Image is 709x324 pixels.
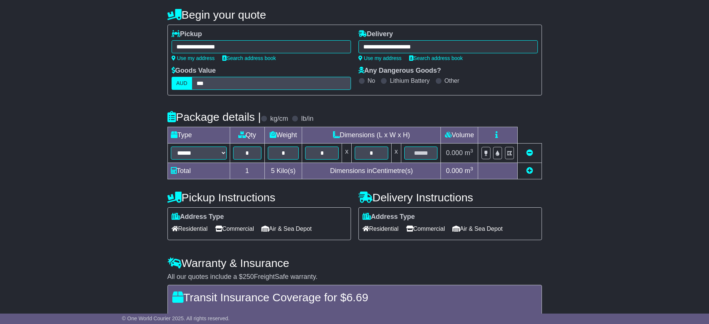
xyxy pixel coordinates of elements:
[215,223,254,235] span: Commercial
[167,257,542,269] h4: Warranty & Insurance
[363,213,415,221] label: Address Type
[264,127,302,144] td: Weight
[363,223,399,235] span: Residential
[465,149,473,157] span: m
[172,291,537,303] h4: Transit Insurance Coverage for $
[172,213,224,221] label: Address Type
[270,115,288,123] label: kg/cm
[526,167,533,174] a: Add new item
[302,163,441,179] td: Dimensions in Centimetre(s)
[446,149,463,157] span: 0.000
[368,77,375,84] label: No
[167,127,230,144] td: Type
[526,149,533,157] a: Remove this item
[264,163,302,179] td: Kilo(s)
[230,163,264,179] td: 1
[470,148,473,154] sup: 3
[172,77,192,90] label: AUD
[346,291,368,303] span: 6.69
[441,127,478,144] td: Volume
[358,55,402,61] a: Use my address
[409,55,463,61] a: Search address book
[358,67,441,75] label: Any Dangerous Goods?
[167,273,542,281] div: All our quotes include a $ FreightSafe warranty.
[243,273,254,280] span: 250
[172,55,215,61] a: Use my address
[167,191,351,204] h4: Pickup Instructions
[172,30,202,38] label: Pickup
[222,55,276,61] a: Search address book
[406,223,445,235] span: Commercial
[261,223,312,235] span: Air & Sea Depot
[390,77,430,84] label: Lithium Battery
[445,77,459,84] label: Other
[167,163,230,179] td: Total
[172,223,208,235] span: Residential
[470,166,473,172] sup: 3
[230,127,264,144] td: Qty
[465,167,473,174] span: m
[302,127,441,144] td: Dimensions (L x W x H)
[342,144,352,163] td: x
[391,144,401,163] td: x
[167,9,542,21] h4: Begin your quote
[167,111,261,123] h4: Package details |
[446,167,463,174] span: 0.000
[122,315,230,321] span: © One World Courier 2025. All rights reserved.
[358,30,393,38] label: Delivery
[301,115,313,123] label: lb/in
[452,223,503,235] span: Air & Sea Depot
[358,191,542,204] h4: Delivery Instructions
[172,67,216,75] label: Goods Value
[271,167,274,174] span: 5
